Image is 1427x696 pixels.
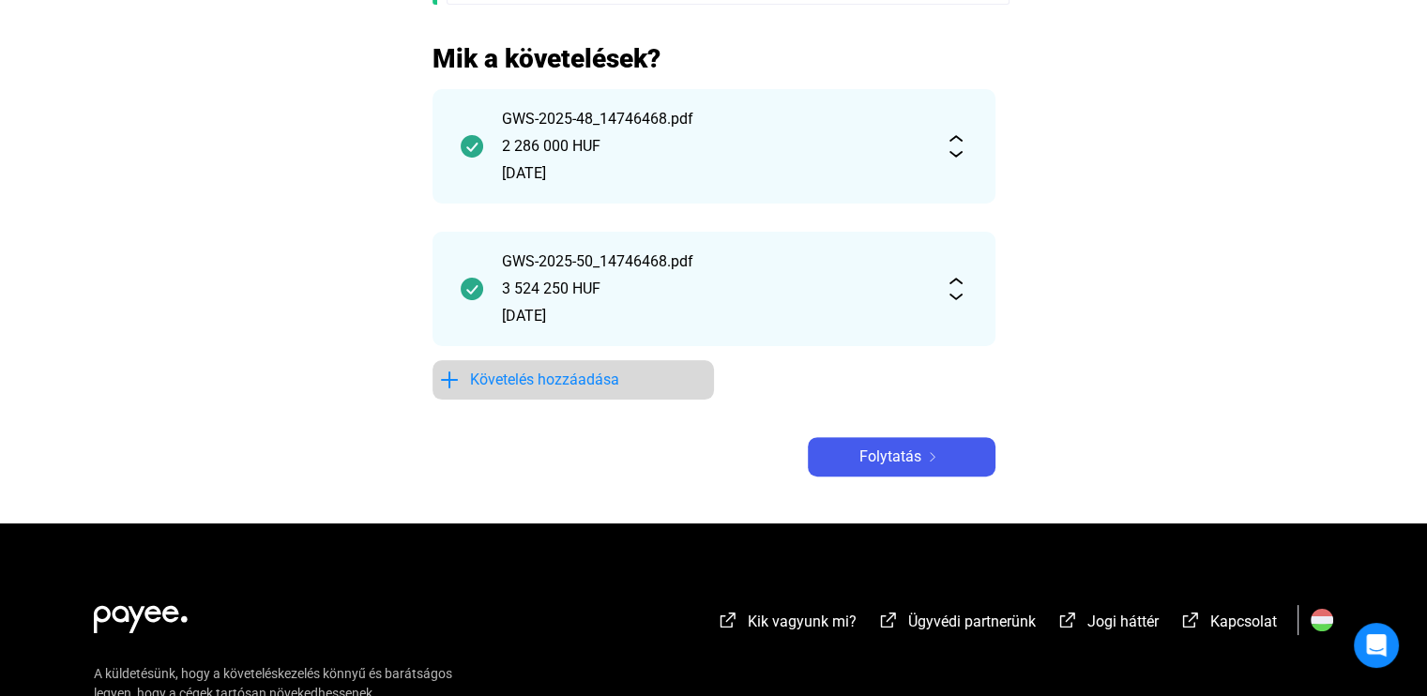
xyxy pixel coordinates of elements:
[502,162,926,185] div: [DATE]
[502,305,926,327] div: [DATE]
[502,135,926,158] div: 2 286 000 HUF
[908,613,1036,630] span: Ügyvédi partnerünk
[461,278,483,300] img: checkmark-darker-green-circle
[1056,611,1079,629] img: external-link-white
[502,278,926,300] div: 3 524 250 HUF
[748,613,857,630] span: Kik vagyunk mi?
[717,615,857,633] a: external-link-whiteKik vagyunk mi?
[1354,623,1399,668] div: Open Intercom Messenger
[502,250,926,273] div: GWS-2025-50_14746468.pdf
[1179,615,1277,633] a: external-link-whiteKapcsolat
[461,135,483,158] img: checkmark-darker-green-circle
[433,42,995,75] h2: Mik a követelések?
[877,615,1036,633] a: external-link-whiteÜgyvédi partnerünk
[433,360,714,400] button: plus-blueKövetelés hozzáadása
[470,369,619,391] span: Követelés hozzáadása
[438,369,461,391] img: plus-blue
[502,108,926,130] div: GWS-2025-48_14746468.pdf
[945,278,967,300] img: expand
[717,611,739,629] img: external-link-white
[1056,615,1159,633] a: external-link-whiteJogi háttér
[1087,613,1159,630] span: Jogi háttér
[1210,613,1277,630] span: Kapcsolat
[1179,611,1202,629] img: external-link-white
[859,446,921,468] span: Folytatás
[1311,609,1333,631] img: HU.svg
[877,611,900,629] img: external-link-white
[94,595,188,633] img: white-payee-white-dot.svg
[945,135,967,158] img: expand
[921,452,944,461] img: arrow-right-white
[808,437,995,477] button: Folytatásarrow-right-white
